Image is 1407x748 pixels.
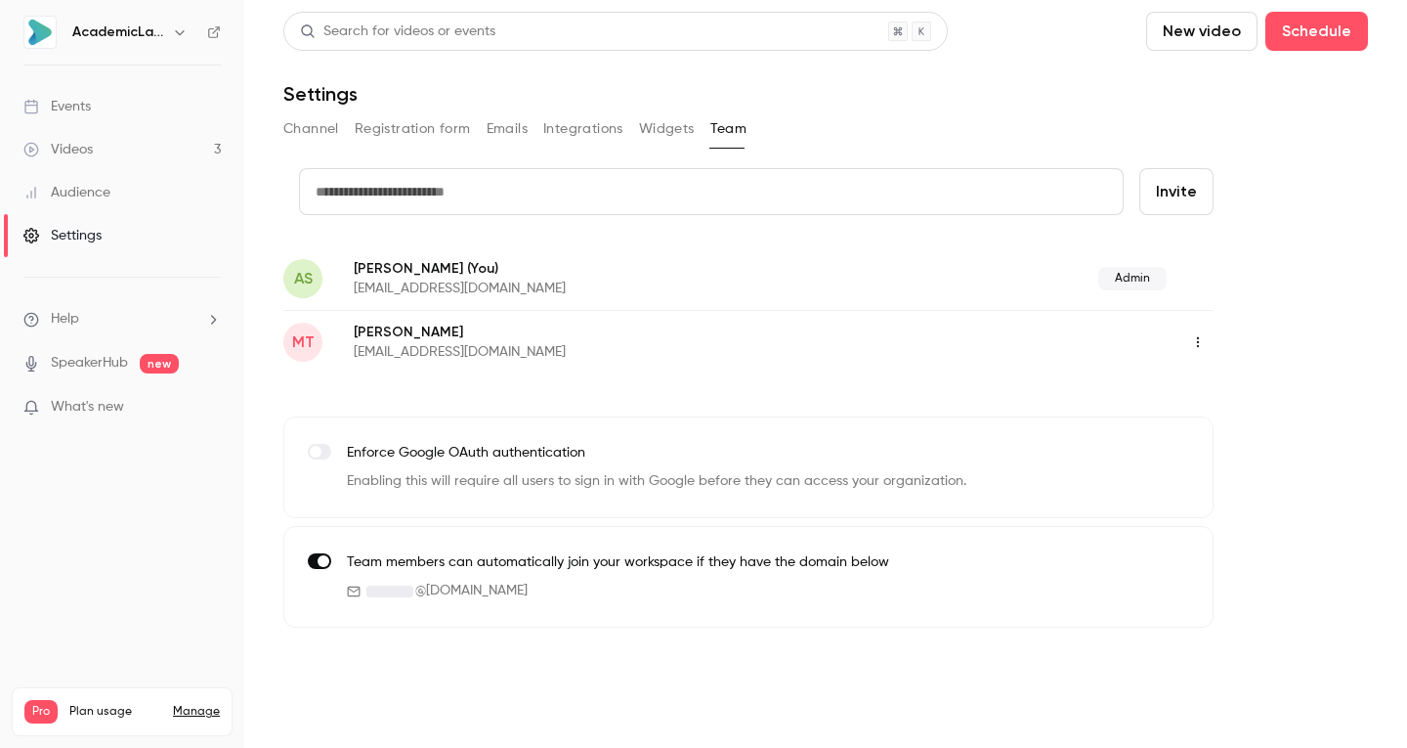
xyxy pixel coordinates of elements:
h6: AcademicLabs [72,22,164,42]
p: [PERSON_NAME] [354,323,874,342]
button: Widgets [639,113,695,145]
span: Help [51,309,79,330]
div: Audience [23,183,110,202]
span: MT [292,330,315,354]
div: Search for videos or events [300,22,495,42]
span: Plan usage [69,704,161,720]
iframe: Noticeable Trigger [197,399,221,417]
li: help-dropdown-opener [23,309,221,330]
span: What's new [51,397,124,418]
span: new [140,354,179,374]
button: Channel [283,113,339,145]
p: Enabling this will require all users to sign in with Google before they can access your organizat... [347,471,966,492]
span: AS [294,267,313,290]
button: Invite [1139,168,1214,215]
p: [EMAIL_ADDRESS][DOMAIN_NAME] [354,342,874,362]
p: Team members can automatically join your workspace if they have the domain below [347,552,889,573]
div: Settings [23,226,102,245]
div: Videos [23,140,93,159]
p: [EMAIL_ADDRESS][DOMAIN_NAME] [354,279,832,298]
p: Enforce Google OAuth authentication [347,443,966,463]
div: Events [23,97,91,116]
button: Emails [487,113,528,145]
button: Registration form [355,113,471,145]
button: New video [1146,12,1258,51]
span: (You) [463,258,498,279]
span: Admin [1098,267,1167,290]
span: @ [DOMAIN_NAME] [415,581,528,601]
button: Team [710,113,747,145]
h1: Settings [283,82,358,106]
img: AcademicLabs [24,17,56,48]
button: Schedule [1265,12,1368,51]
a: SpeakerHub [51,353,128,374]
button: Integrations [543,113,623,145]
span: Pro [24,700,58,724]
a: Manage [173,704,220,720]
p: [PERSON_NAME] [354,258,832,279]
